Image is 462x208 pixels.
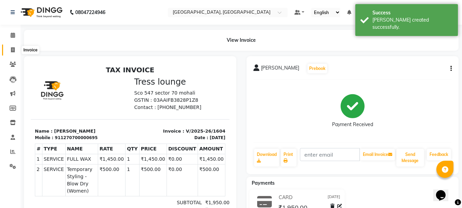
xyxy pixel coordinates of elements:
div: NET [142,143,170,150]
p: Invoice : V/2025-26/1604 [104,65,195,72]
th: AMOUNT [167,81,194,91]
div: [DATE] [179,72,195,78]
p: GSTIN : 03AAIFB3828P1Z8 [104,34,195,41]
td: SERVICE [11,101,35,133]
div: ₹1,950.00 [170,143,199,150]
p: Please visit again ! [4,180,195,186]
td: ₹1,450.00 [108,91,136,101]
span: CARD [279,194,292,201]
p: Name : [PERSON_NAME] [4,65,95,72]
a: Feedback [427,149,451,160]
span: [PERSON_NAME] [261,64,299,74]
span: Temporary Styling - Blow Dry (Women) [36,103,66,132]
div: ₹1,950.00 [170,150,199,165]
p: Contact : [PHONE_NUMBER] [104,41,195,48]
td: 1 [95,101,109,133]
td: SERVICE [11,91,35,101]
span: [DATE] [328,194,340,201]
th: NAME [35,81,67,91]
div: ₹1,950.00 [170,136,199,143]
th: TYPE [11,81,35,91]
button: Prebook [307,64,327,73]
div: Bill created successfully. [372,16,453,31]
div: Success [372,9,453,16]
h2: TAX INVOICE [4,3,195,11]
b: 08047224946 [75,3,105,22]
input: enter email [300,148,360,161]
button: Send Message [396,149,424,167]
a: Download [254,149,279,167]
div: Mobile : [4,72,23,78]
td: ₹1,450.00 [167,91,194,101]
div: Payment Received [332,121,373,128]
button: Email Invoice [360,149,395,160]
td: ₹500.00 [67,101,94,133]
div: Paid [142,165,170,172]
td: 1 [4,91,12,101]
th: PRICE [108,81,136,91]
span: FULL WAX [36,93,66,100]
td: ₹0.00 [136,101,167,133]
div: GRAND TOTAL [142,150,170,165]
td: 1 [95,91,109,101]
div: Invoice [22,46,39,54]
td: 2 [4,101,12,133]
a: Print [281,149,296,167]
div: SUBTOTAL [142,136,170,143]
td: ₹500.00 [108,101,136,133]
td: ₹0.00 [136,91,167,101]
div: 911270700000695 [24,72,67,78]
div: Date : [163,72,177,78]
td: ₹1,450.00 [67,91,94,101]
iframe: chat widget [433,181,455,201]
div: ₹1,950.00 [170,165,199,172]
p: Sco 547 sector 70 mohali [104,26,195,34]
th: QTY [95,81,109,91]
h3: Tress lounge [104,14,195,24]
span: Payments [252,180,275,186]
td: ₹500.00 [167,101,194,133]
th: RATE [67,81,94,91]
div: View Invoice [24,30,459,51]
th: # [4,81,12,91]
th: DISCOUNT [136,81,167,91]
img: logo [17,3,64,22]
